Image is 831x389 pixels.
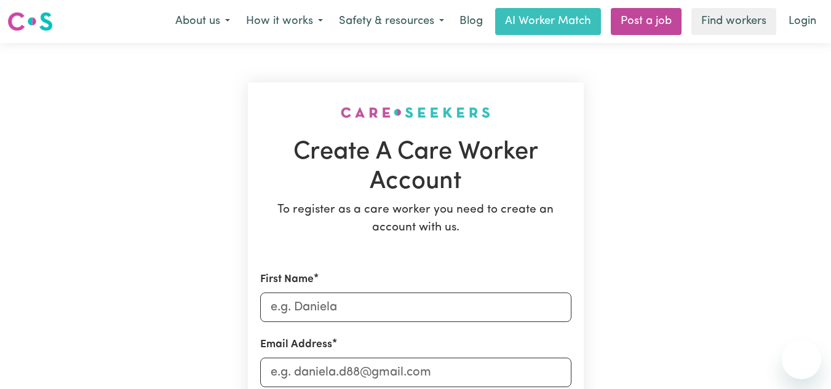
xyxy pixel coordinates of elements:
[691,8,776,35] a: Find workers
[331,9,452,34] button: Safety & resources
[260,337,332,353] label: Email Address
[260,293,571,322] input: e.g. Daniela
[7,7,53,36] a: Careseekers logo
[260,202,571,237] p: To register as a care worker you need to create an account with us.
[7,10,53,33] img: Careseekers logo
[260,272,314,288] label: First Name
[167,9,238,34] button: About us
[781,8,824,35] a: Login
[495,8,601,35] a: AI Worker Match
[452,8,490,35] a: Blog
[782,340,821,379] iframe: Button to launch messaging window
[260,358,571,387] input: e.g. daniela.d88@gmail.com
[260,138,571,197] h1: Create A Care Worker Account
[611,8,682,35] a: Post a job
[238,9,331,34] button: How it works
